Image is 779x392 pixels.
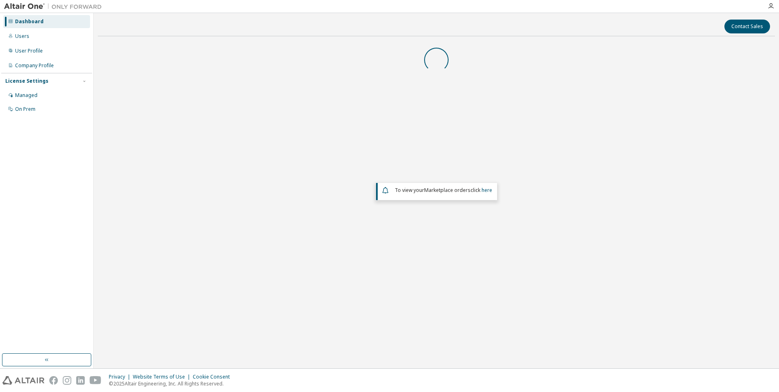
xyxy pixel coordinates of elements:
[424,187,471,194] em: Marketplace orders
[4,2,106,11] img: Altair One
[133,374,193,380] div: Website Terms of Use
[395,187,492,194] span: To view your click
[63,376,71,385] img: instagram.svg
[15,33,29,40] div: Users
[15,18,44,25] div: Dashboard
[109,374,133,380] div: Privacy
[15,48,43,54] div: User Profile
[724,20,770,33] button: Contact Sales
[76,376,85,385] img: linkedin.svg
[482,187,492,194] a: here
[109,380,235,387] p: © 2025 Altair Engineering, Inc. All Rights Reserved.
[2,376,44,385] img: altair_logo.svg
[15,62,54,69] div: Company Profile
[5,78,48,84] div: License Settings
[15,92,37,99] div: Managed
[15,106,35,112] div: On Prem
[193,374,235,380] div: Cookie Consent
[90,376,101,385] img: youtube.svg
[49,376,58,385] img: facebook.svg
